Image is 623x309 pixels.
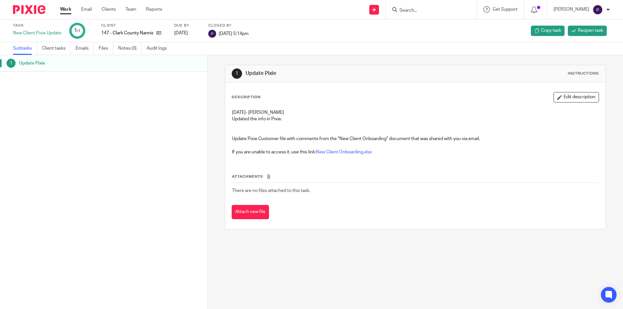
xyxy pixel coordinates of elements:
[77,29,80,33] small: /1
[208,23,249,28] label: Closed by
[101,30,153,36] p: 147 - Clark County Nannies
[541,27,561,34] span: Copy task
[13,23,61,28] label: Task
[6,59,16,68] div: 1
[13,42,37,55] a: Subtasks
[174,23,200,28] label: Due by
[554,92,599,102] button: Edit description
[74,27,80,34] div: 1
[316,150,372,154] a: New Client Onboarding.xlsx
[19,58,140,68] h1: Update Pixie
[60,6,71,13] a: Work
[76,42,94,55] a: Emails
[118,42,142,55] a: Notes (0)
[232,116,598,122] p: Updated the info in Pixie.
[219,31,249,36] span: [DATE] 5:14pm
[568,26,607,36] a: Reopen task
[232,188,310,193] span: There are no files attached to this task.
[493,7,518,12] span: Get Support
[146,6,162,13] a: Reports
[232,95,261,100] p: Description
[147,42,172,55] a: Audit logs
[232,205,269,220] button: Attach new file
[232,109,598,116] p: [DATE]- [PERSON_NAME]
[42,42,71,55] a: Client tasks
[531,26,565,36] a: Copy task
[13,5,45,14] img: Pixie
[81,6,92,13] a: Email
[232,175,263,178] span: Attachments
[232,68,242,79] div: 1
[174,30,200,36] div: [DATE]
[578,27,603,34] span: Reopen task
[99,42,113,55] a: Files
[246,70,429,77] h1: Update Pixie
[13,30,61,36] div: New Client Pixie Update
[208,30,216,38] img: svg%3E
[232,149,598,155] p: If you are unable to access it, use this link:
[126,6,136,13] a: Team
[554,6,589,13] p: [PERSON_NAME]
[101,23,166,28] label: Client
[568,71,599,76] div: Instructions
[102,6,116,13] a: Clients
[399,8,457,14] input: Search
[232,136,598,142] p: Update Pixie Customer file with comments from the "New Client Onboarding" document that was share...
[592,5,603,15] img: svg%3E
